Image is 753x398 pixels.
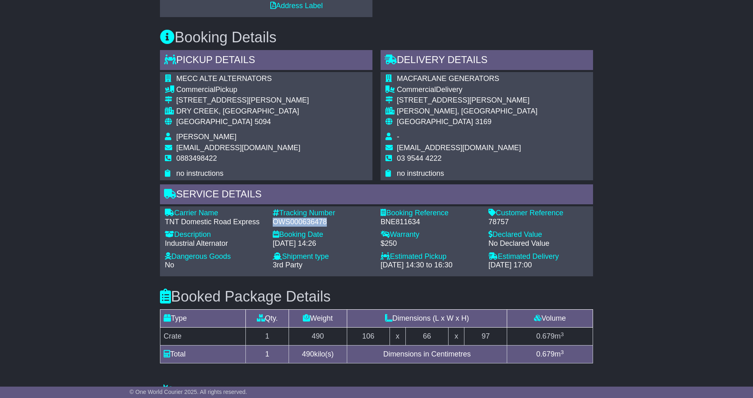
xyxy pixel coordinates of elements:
div: Warranty [381,230,480,239]
div: Booking Reference [381,209,480,218]
span: - [397,133,399,141]
div: Carrier Name [165,209,265,218]
td: m [507,328,593,346]
span: MACFARLANE GENERATORS [397,74,499,83]
td: 106 [347,328,390,346]
span: no instructions [397,169,444,177]
div: Dangerous Goods [165,252,265,261]
div: Estimated Delivery [488,252,588,261]
span: 490 [302,350,314,358]
div: Service Details [160,184,593,206]
span: 3169 [475,118,491,126]
span: [GEOGRAPHIC_DATA] [397,118,473,126]
span: © One World Courier 2025. All rights reserved. [129,389,247,395]
a: Address Label [270,2,323,10]
td: kilo(s) [289,346,347,363]
td: Dimensions (L x W x H) [347,310,507,328]
div: Pickup [176,85,309,94]
span: 0.679 [536,332,554,340]
div: TNT Domestic Road Express [165,218,265,227]
div: Estimated Pickup [381,252,480,261]
sup: 3 [560,331,564,337]
div: 78757 [488,218,588,227]
div: Booking Date [273,230,372,239]
div: DRY CREEK, [GEOGRAPHIC_DATA] [176,107,309,116]
div: Delivery Details [381,50,593,72]
td: Crate [160,328,246,346]
div: OWS000636478 [273,218,372,227]
div: Description [165,230,265,239]
h3: Booked Package Details [160,289,593,305]
div: Tracking Number [273,209,372,218]
div: BNE811634 [381,218,480,227]
div: No Declared Value [488,239,588,248]
span: [GEOGRAPHIC_DATA] [176,118,252,126]
span: No [165,261,174,269]
div: Industrial Alternator [165,239,265,248]
td: Qty. [246,310,289,328]
div: [PERSON_NAME], [GEOGRAPHIC_DATA] [397,107,537,116]
span: [EMAIL_ADDRESS][DOMAIN_NAME] [176,144,300,152]
span: no instructions [176,169,223,177]
td: Weight [289,310,347,328]
td: 490 [289,328,347,346]
div: [STREET_ADDRESS][PERSON_NAME] [397,96,537,105]
td: Type [160,310,246,328]
span: [PERSON_NAME] [176,133,236,141]
td: Total [160,346,246,363]
div: [STREET_ADDRESS][PERSON_NAME] [176,96,309,105]
span: [EMAIL_ADDRESS][DOMAIN_NAME] [397,144,521,152]
div: Declared Value [488,230,588,239]
sup: 3 [560,349,564,355]
div: [DATE] 14:26 [273,239,372,248]
div: Shipment type [273,252,372,261]
td: 1 [246,328,289,346]
div: $250 [381,239,480,248]
td: Volume [507,310,593,328]
span: 0883498422 [176,154,217,162]
td: 66 [405,328,448,346]
span: 0.679 [536,350,554,358]
div: [DATE] 14:30 to 16:30 [381,261,480,270]
div: Customer Reference [488,209,588,218]
span: 03 9544 4222 [397,154,442,162]
td: 97 [464,328,507,346]
td: x [390,328,405,346]
td: m [507,346,593,363]
div: [DATE] 17:00 [488,261,588,270]
span: MECC ALTE ALTERNATORS [176,74,272,83]
span: 5094 [254,118,271,126]
h3: Booking Details [160,29,593,46]
td: x [449,328,464,346]
span: Commercial [176,85,215,94]
div: Delivery [397,85,537,94]
td: Dimensions in Centimetres [347,346,507,363]
span: Commercial [397,85,436,94]
div: Pickup Details [160,50,372,72]
span: 3rd Party [273,261,302,269]
td: 1 [246,346,289,363]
